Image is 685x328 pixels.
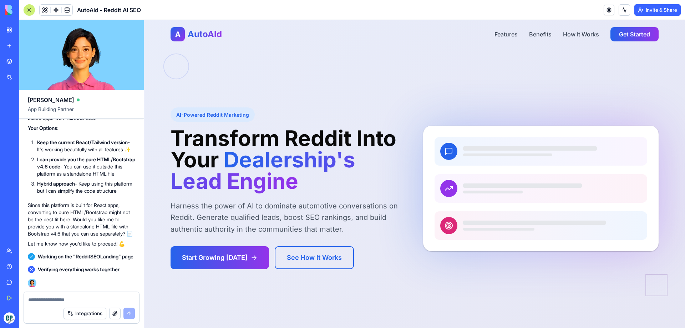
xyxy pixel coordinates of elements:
[44,9,78,20] span: AutoAId
[32,92,105,98] span: AI-Powered Reddit Marketing
[28,125,57,131] strong: Your Options
[64,308,106,319] button: Integrations
[38,266,120,273] span: Verifying everything works together
[26,226,125,249] button: Start Growing [DATE]
[26,127,211,174] span: Dealership's Lead Engine
[37,181,75,187] strong: Hybrid approach
[28,125,135,132] p: :
[28,106,135,118] span: App Building Partner
[38,253,133,260] span: Working on the "RedditSEOLanding" page
[4,312,15,324] img: ACg8ocLX1UrL-Fw0DtloX36yzDREBschzpbfwqyOTJSnVx0eSZCGEec=s96-c
[28,202,135,237] p: Since this platform is built for React apps, converting to pure HTML/Bootstrap might not be the b...
[31,9,36,19] span: A
[37,156,135,177] p: - You can use it outside this platform as a standalone HTML file
[28,96,74,104] span: [PERSON_NAME]
[37,139,135,153] p: - It's working beautifully with all features ✨
[77,6,141,14] span: AutoAId - Reddit AI SEO
[37,139,128,145] strong: Keep the current React/Tailwind version
[26,180,262,215] p: Harness the power of AI to dominate automotive conversations on Reddit. Generate qualified leads,...
[634,4,681,16] button: Invite & Share
[466,7,514,21] button: Get Started
[419,10,455,19] button: How It Works
[5,5,49,15] img: logo
[28,279,36,287] img: Ella_00000_wcx2te.png
[37,156,135,170] strong: I can provide you the pure HTML/Bootstrap v4.6 code
[350,10,374,19] button: Features
[131,226,210,249] button: See How It Works
[385,10,407,19] button: Benefits
[26,107,262,172] h1: Transform Reddit Into Your
[28,240,135,247] p: Let me know how you'd like to proceed! 💪
[37,180,135,195] p: - Keep using this platform but I can simplify the code structure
